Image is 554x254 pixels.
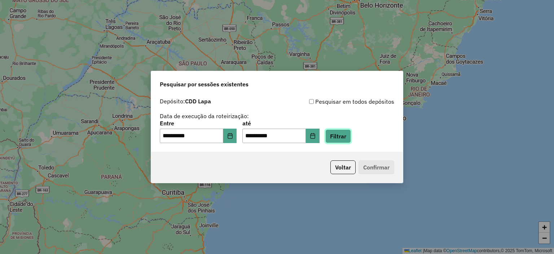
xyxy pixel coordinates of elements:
label: Depósito: [160,97,211,106]
div: Pesquisar em todos depósitos [277,97,394,106]
button: Choose Date [223,129,237,143]
button: Filtrar [325,129,351,143]
strong: CDD Lapa [185,98,211,105]
span: Pesquisar por sessões existentes [160,80,249,89]
button: Choose Date [306,129,320,143]
label: Data de execução da roteirização: [160,112,249,120]
label: Entre [160,119,237,128]
label: até [242,119,319,128]
button: Voltar [330,160,356,174]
